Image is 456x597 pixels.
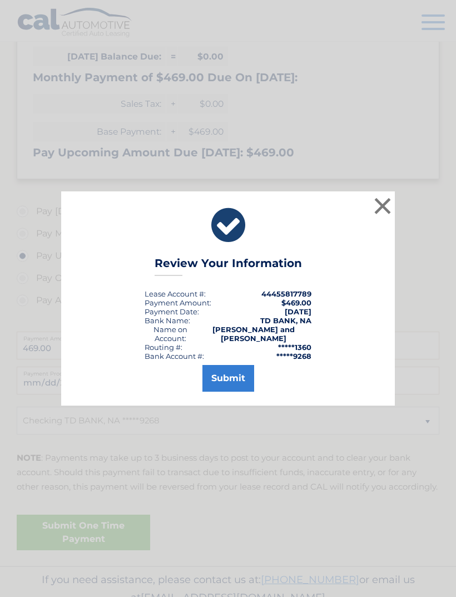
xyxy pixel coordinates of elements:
[145,289,206,298] div: Lease Account #:
[371,195,394,217] button: ×
[145,316,190,325] div: Bank Name:
[145,307,197,316] span: Payment Date
[145,325,196,343] div: Name on Account:
[145,307,199,316] div: :
[145,343,182,352] div: Routing #:
[212,325,295,343] strong: [PERSON_NAME] and [PERSON_NAME]
[260,316,311,325] strong: TD BANK, NA
[261,289,311,298] strong: 44455817789
[145,298,211,307] div: Payment Amount:
[281,298,311,307] span: $469.00
[285,307,311,316] span: [DATE]
[155,256,302,276] h3: Review Your Information
[202,365,254,392] button: Submit
[145,352,204,361] div: Bank Account #:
